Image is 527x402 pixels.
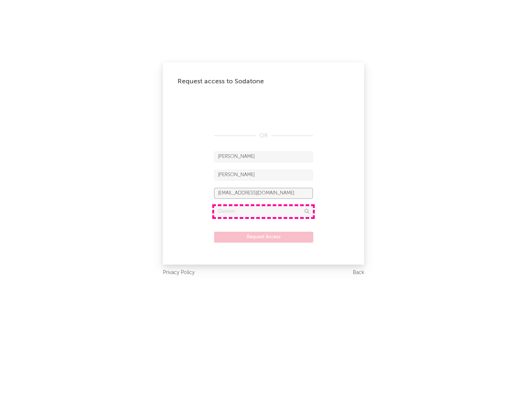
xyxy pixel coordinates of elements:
[214,132,313,140] div: OR
[214,151,313,162] input: First Name
[214,170,313,181] input: Last Name
[163,268,195,277] a: Privacy Policy
[177,77,350,86] div: Request access to Sodatone
[214,232,313,243] button: Request Access
[214,206,313,217] input: Division
[353,268,364,277] a: Back
[214,188,313,199] input: Email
